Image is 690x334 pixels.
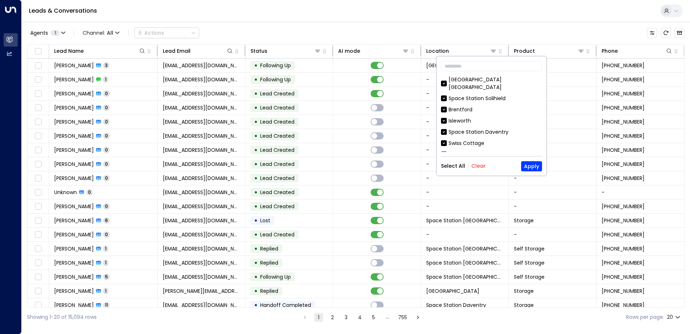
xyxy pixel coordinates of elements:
span: Toggle select row [34,258,43,267]
span: levihargraves94@gmail.com [163,273,240,281]
span: Space Station Wakefield [426,245,503,252]
span: samsmith@outlook.com [163,160,240,168]
span: +441923645884 [602,287,645,295]
span: Sam Smith [54,118,94,125]
button: Actions [134,27,199,38]
span: Toggle select row [34,132,43,141]
span: 1 [103,260,108,266]
span: Kerry Smith [54,62,94,69]
span: levihargraves94@gmail.com [163,203,240,210]
span: 0 [103,104,110,111]
span: Storage [514,217,534,224]
button: Select All [441,163,465,169]
span: Levi Hargraves [54,273,94,281]
span: Levi Hargraves [54,203,94,210]
button: Go to page 5 [369,313,378,322]
span: Lead Created [260,175,294,182]
div: Product [514,47,535,55]
span: Storage [514,301,534,309]
span: Unknown [54,189,77,196]
div: • [254,73,258,86]
div: • [254,243,258,255]
div: • [254,299,258,311]
span: Sam Smith [54,160,94,168]
span: Levi Hargraves [54,231,94,238]
span: +447849715381 [602,231,645,238]
span: 0 [103,203,110,209]
span: levihargraves94@gmail.com [163,245,240,252]
button: Apply [521,161,542,171]
span: Space Station Daventry [426,301,486,309]
span: Toggle select row [34,103,43,112]
span: Following Up [260,76,291,83]
div: [GEOGRAPHIC_DATA] [GEOGRAPHIC_DATA] [441,76,542,91]
span: Sam Smith [54,175,94,182]
span: +447849715381 [602,245,645,252]
span: Replied [260,287,278,295]
button: Go to page 4 [355,313,364,322]
span: Sam Smith [54,104,94,111]
td: - [421,228,509,241]
span: +447536284512 [602,76,645,83]
td: - [509,200,597,213]
span: Toggle select row [34,61,43,70]
td: - [509,73,597,86]
span: Sam Smith [54,132,94,140]
label: Rows per page: [626,313,664,321]
nav: pagination navigation [300,313,423,322]
span: Sam Smith [54,90,94,97]
span: samsmith@outlook.com [163,175,240,182]
span: 1 [103,245,108,252]
span: levihargraves94@gmail.com [163,259,240,266]
div: 20 [667,312,682,322]
td: - [509,129,597,143]
span: 1 [103,76,108,82]
span: Toggle select row [34,89,43,98]
span: Space Station Wakefield [426,273,503,281]
div: • [254,271,258,283]
span: kwaris@ioteach.co.uk [163,189,240,196]
span: 0 [103,175,110,181]
span: Toggle select row [34,117,43,127]
td: - [421,87,509,100]
div: Space Station Daventry [449,128,508,136]
span: samsmith@outlook.com [163,104,240,111]
div: Showing 1-20 of 15,094 rows [27,313,97,321]
span: fkyfcy@hotmail.com [163,76,240,83]
div: Isleworth [441,117,542,125]
div: Lead Name [54,47,84,55]
span: Lead Created [260,118,294,125]
div: Lead Email [163,47,233,55]
div: Space Station Uxbrige [449,151,504,158]
span: 0 [103,161,110,167]
td: - [421,73,509,86]
div: Location [426,47,449,55]
div: • [254,257,258,269]
span: Toggle select row [34,188,43,197]
div: Phone [602,47,618,55]
span: Lead Created [260,146,294,154]
span: 1 [51,30,60,36]
span: levihargraves94@gmail.com [163,217,240,224]
div: Location [426,47,497,55]
div: Button group with a nested menu [134,27,199,38]
span: +447849715381 [602,259,645,266]
td: - [509,228,597,241]
div: • [254,116,258,128]
div: Lead Email [163,47,191,55]
span: samsmith@outlook.com [163,118,240,125]
div: Brentford [441,106,542,114]
span: Lead Created [260,132,294,140]
button: Agents1 [27,28,68,38]
div: Isleworth [449,117,471,125]
button: Customize [647,28,657,38]
button: Go to page 3 [342,313,350,322]
span: Lead Created [260,160,294,168]
span: 0 [103,231,110,237]
a: Leads & Conversations [29,7,97,15]
span: +447849715381 [602,273,645,281]
span: Toggle select row [34,174,43,183]
span: 6 [103,217,110,223]
span: Lead Created [260,104,294,111]
div: Lead Name [54,47,146,55]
